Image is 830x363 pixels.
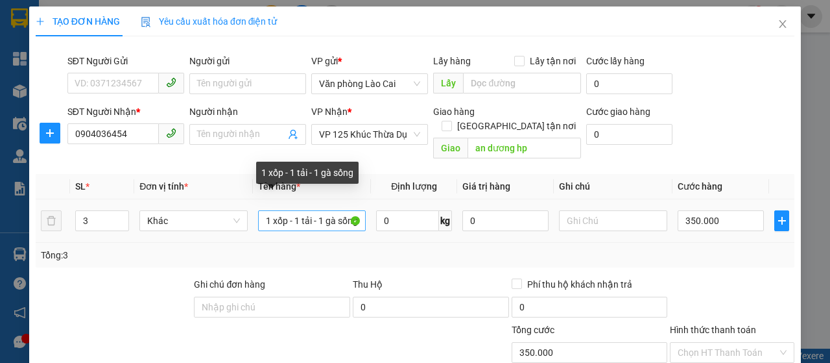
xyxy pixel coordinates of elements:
input: Dọc đường [468,138,580,158]
input: Cước lấy hàng [586,73,672,94]
div: SĐT Người Gửi [67,54,184,68]
b: [PERSON_NAME] Sunrise [98,15,267,31]
input: Ghi chú đơn hàng [194,297,350,318]
h1: 8LQJQFSL [141,94,225,123]
span: Cước hàng [678,181,722,192]
div: VP gửi [311,54,428,68]
span: Văn phòng Lào Cai [319,74,420,94]
li: Số [GEOGRAPHIC_DATA], [GEOGRAPHIC_DATA] [72,32,294,48]
li: Hotline: 19003239 - 0926.621.621 [72,48,294,64]
span: Đơn vị tính [139,181,188,192]
button: Close [765,6,801,43]
b: GỬI : Văn phòng Lào Cai [16,94,133,138]
span: VP 125 Khúc Thừa Dụ [319,125,420,144]
button: plus [40,123,60,144]
button: delete [41,210,62,231]
span: plus [40,128,60,138]
span: kg [439,210,452,231]
div: Tổng: 3 [41,248,322,262]
input: Cước giao hàng [586,124,672,145]
span: plus [775,216,788,226]
span: Yêu cầu xuất hóa đơn điện tử [141,16,278,27]
input: 0 [462,210,549,231]
b: Gửi khách hàng [122,67,243,83]
span: phone [166,128,176,138]
span: Khác [147,211,240,231]
span: user-add [288,129,298,140]
label: Ghi chú đơn hàng [194,279,265,290]
span: Giao [433,138,468,158]
span: Giá trị hàng [462,181,510,192]
span: Lấy tận nơi [525,54,581,68]
label: Hình thức thanh toán [670,325,756,335]
input: VD: Bàn, Ghế [258,210,366,231]
th: Ghi chú [554,174,672,199]
img: logo.jpg [16,16,81,81]
span: phone [166,77,176,88]
div: Người gửi [189,54,306,68]
label: Cước giao hàng [586,106,650,117]
span: Định lượng [391,181,437,192]
label: Cước lấy hàng [586,56,645,66]
div: SĐT Người Nhận [67,105,184,119]
input: Ghi Chú [559,210,667,231]
span: Tổng cước [512,325,554,335]
button: plus [774,210,789,231]
span: SL [75,181,86,192]
span: [GEOGRAPHIC_DATA] tận nơi [452,119,581,133]
span: TẠO ĐƠN HÀNG [36,16,120,27]
span: Lấy [433,73,463,94]
span: Phí thu hộ khách nhận trả [522,277,637,292]
img: icon [141,17,151,27]
span: close [777,19,788,29]
span: plus [36,17,45,26]
span: VP Nhận [311,106,348,117]
div: Người nhận [189,105,306,119]
input: Dọc đường [463,73,580,94]
span: Lấy hàng [433,56,471,66]
div: 1 xốp - 1 tải - 1 gà sống [256,162,359,184]
span: Giao hàng [433,106,475,117]
span: Thu Hộ [353,279,383,290]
